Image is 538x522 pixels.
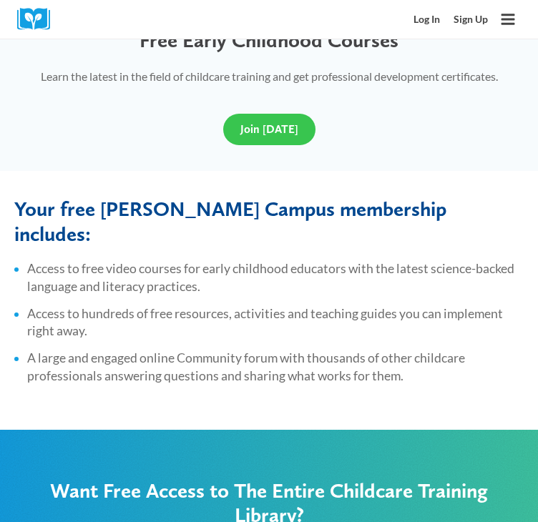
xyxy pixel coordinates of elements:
button: Open menu [495,6,521,32]
img: Cox Campus [17,8,60,30]
span: Join [DATE] [240,122,298,136]
p: Learn the latest in the field of childcare training and get professional development certificates. [14,67,524,86]
span: Your free [PERSON_NAME] Campus membership includes: [14,197,446,246]
a: Sign Up [446,6,494,31]
span: Free Early Childhood Courses [140,28,398,52]
li: A large and engaged online Community forum with thousands of other childcare professionals answer... [27,350,524,385]
li: Access to hundreds of free resources, activities and teaching guides you can implement right away. [27,305,524,340]
li: Access to free video courses for early childhood educators with the latest science-backed languag... [27,260,524,295]
nav: Secondary Mobile Navigation [406,6,494,31]
a: Join [DATE] [223,114,316,145]
a: Log In [406,6,446,31]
